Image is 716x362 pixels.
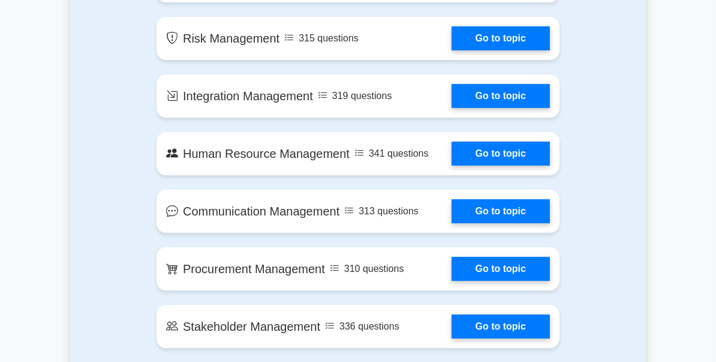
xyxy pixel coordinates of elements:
a: Go to topic [452,142,550,166]
a: Go to topic [452,257,550,281]
a: Go to topic [452,26,550,50]
a: Go to topic [452,84,550,108]
a: Go to topic [452,199,550,223]
a: Go to topic [452,315,550,339]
